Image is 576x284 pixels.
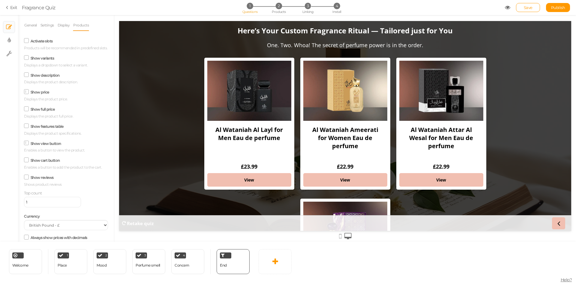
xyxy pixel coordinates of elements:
[175,263,189,267] div: Concern
[24,131,81,136] small: Displays the product specifications.
[217,249,250,274] div: End
[31,175,54,180] label: Show reviews
[97,263,106,267] div: Mood
[31,107,55,111] label: Show full price
[24,63,88,68] small: Displays a dropdown to select a variant.
[276,3,282,9] span: 2
[242,10,258,14] span: Questions
[144,254,146,257] span: 3
[125,156,135,162] strong: View
[58,263,67,267] div: Place
[302,10,313,14] span: Linking
[220,263,227,267] span: End
[221,156,231,162] strong: View
[24,45,107,51] small: Products will be recommended in predefined slots.
[24,20,37,31] a: General
[31,90,49,94] label: Show price
[561,277,572,282] span: Help?
[317,156,327,162] strong: View
[516,3,540,12] div: Save
[6,5,17,11] a: Exit
[184,100,268,142] div: Al Wataniah Ameerati for Women Eau de perfume
[31,124,64,129] label: Show features table
[12,263,28,267] span: Welcome
[24,182,62,187] small: Shows product reviews
[31,235,87,240] label: Always show prices with decimals
[136,263,160,267] div: Perfume smell
[57,20,70,31] a: Display
[118,5,334,14] strong: Here’s Your Custom Fragrance Ritual — Tailored just for You
[332,10,341,14] span: Install
[73,20,89,31] a: Products
[24,191,42,195] label: Top count
[24,96,67,102] small: Displays the product price.
[24,148,85,153] small: Enables a button to view the product.
[8,199,34,205] strong: Retake quiz
[24,214,40,218] span: Currency
[132,249,165,274] div: 3 Perfume smell
[551,5,565,10] span: Publish
[323,3,351,9] li: 4 Install
[236,3,264,9] li: 1 Questions
[24,165,102,170] small: Enables a button to add the product to the cart.
[272,10,286,14] span: Products
[88,100,172,142] div: Al Wataniah Al Layl for Men Eau de perfume
[31,141,61,146] label: Show view button
[67,254,68,257] span: 1
[31,73,60,78] label: Show description
[54,249,87,274] div: 1 Place
[334,3,340,9] span: 4
[314,142,330,149] div: £22.99
[22,4,55,11] div: Fragrance Quiz
[280,100,364,142] div: Al Wataniah Attar Al Wesal for Men Eau de perfume
[247,3,253,9] span: 1
[183,254,185,257] span: 4
[105,254,107,257] span: 2
[122,142,138,149] div: £23.99
[218,142,234,149] div: £22.99
[148,20,304,28] div: One. Two. Whoa! The secret of perfume power is in the order.
[9,249,42,274] div: Welcome
[305,3,311,9] span: 3
[93,249,126,274] div: 2 Mood
[294,3,322,9] li: 3 Linking
[31,39,53,43] label: Activate slots
[24,79,78,85] small: Displays the product description.
[265,3,293,9] li: 2 Products
[524,5,532,10] span: Save
[31,158,60,163] label: Show cart button
[31,56,54,60] label: Show variants
[171,249,204,274] div: 4 Concern
[40,20,54,31] a: Settings
[24,114,73,119] small: Displays the product full price.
